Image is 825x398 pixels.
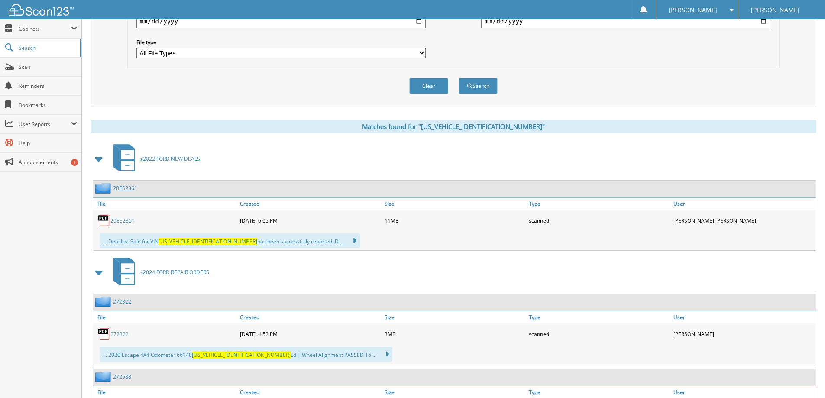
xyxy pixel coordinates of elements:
div: 3MB [382,325,527,343]
div: [DATE] 6:05 PM [238,212,382,229]
label: File type [136,39,426,46]
span: Reminders [19,82,77,90]
a: z2024 FORD REPAIR ORDERS [108,255,209,289]
a: Type [527,198,671,210]
span: User Reports [19,120,71,128]
span: Help [19,139,77,147]
a: Type [527,311,671,323]
a: User [671,386,816,398]
div: [DATE] 4:52 PM [238,325,382,343]
input: start [136,14,426,28]
a: 20ES2361 [113,184,137,192]
div: [PERSON_NAME] [671,325,816,343]
span: z2024 FORD REPAIR ORDERS [140,269,209,276]
span: Cabinets [19,25,71,32]
a: 272322 [113,298,131,305]
a: User [671,311,816,323]
a: File [93,386,238,398]
a: 272322 [110,330,129,338]
span: [US_VEHICLE_IDENTIFICATION_NUMBER] [192,351,291,359]
a: User [671,198,816,210]
div: Matches found for "[US_VEHICLE_IDENTIFICATION_NUMBER]" [91,120,816,133]
span: [US_VEHICLE_IDENTIFICATION_NUMBER] [159,238,257,245]
a: Size [382,198,527,210]
img: folder2.png [95,371,113,382]
div: [PERSON_NAME] [PERSON_NAME] [671,212,816,229]
a: z2022 FORD NEW DEALS [108,142,200,176]
img: scan123-logo-white.svg [9,4,74,16]
div: scanned [527,325,671,343]
button: Clear [409,78,448,94]
span: Scan [19,63,77,71]
a: File [93,311,238,323]
a: 20ES2361 [110,217,135,224]
a: Size [382,311,527,323]
a: Created [238,311,382,323]
div: scanned [527,212,671,229]
a: 272588 [113,373,131,380]
img: folder2.png [95,296,113,307]
span: Search [19,44,76,52]
div: ... Deal List Sale for VIN has been successfully reported. D... [100,233,360,248]
a: Created [238,386,382,398]
button: Search [459,78,498,94]
span: Bookmarks [19,101,77,109]
img: PDF.png [97,327,110,340]
div: 1 [71,159,78,166]
span: Announcements [19,159,77,166]
span: [PERSON_NAME] [669,7,717,13]
input: end [481,14,770,28]
a: Type [527,386,671,398]
a: File [93,198,238,210]
img: PDF.png [97,214,110,227]
span: z2022 FORD NEW DEALS [140,155,200,162]
span: [PERSON_NAME] [751,7,799,13]
img: folder2.png [95,183,113,194]
div: 11MB [382,212,527,229]
div: ... 2020 Escape 4X4 Odometer 66148 Ld | Wheel Alignment PASSED To... [100,347,392,362]
a: Created [238,198,382,210]
a: Size [382,386,527,398]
